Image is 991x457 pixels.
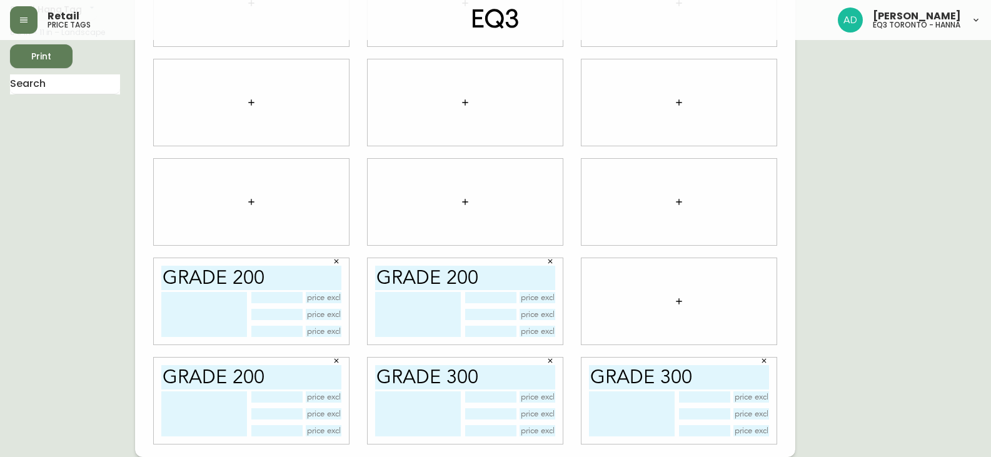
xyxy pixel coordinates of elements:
img: 5042b7eed22bbf7d2bc86013784b9872 [838,8,863,33]
input: price excluding $ [520,391,556,403]
input: price excluding $ [306,425,342,436]
span: Print [20,49,63,64]
input: price excluding $ [520,408,556,419]
input: price excluding $ [306,391,342,403]
input: price excluding $ [520,292,556,303]
input: price excluding $ [733,391,770,403]
input: price excluding $ [171,47,207,58]
input: price excluding $ [306,408,342,419]
img: logo [473,9,519,29]
button: Print [10,44,73,68]
input: price excluding $ [171,81,207,92]
input: price excluding $ [306,326,342,337]
input: price excluding $ [733,425,770,436]
span: [PERSON_NAME] [873,11,961,21]
input: price excluding $ [171,64,207,75]
h5: price tags [48,21,91,29]
input: price excluding $ [520,326,556,337]
input: Search [10,74,120,94]
input: price excluding $ [520,425,556,436]
input: price excluding $ [306,309,342,320]
input: price excluding $ [520,309,556,320]
input: price excluding $ [733,408,770,419]
h5: eq3 toronto - hanna [873,21,960,29]
input: price excluding $ [306,292,342,303]
span: Retail [48,11,79,21]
